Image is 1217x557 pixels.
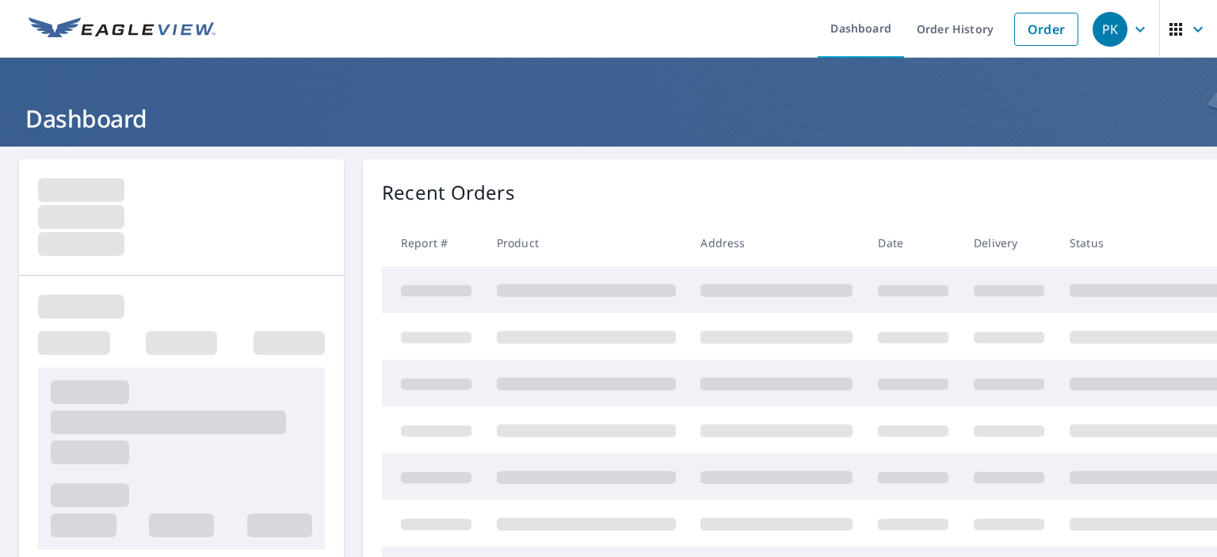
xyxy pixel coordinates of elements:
[484,219,689,266] th: Product
[1093,12,1127,47] div: PK
[382,219,484,266] th: Report #
[865,219,961,266] th: Date
[961,219,1057,266] th: Delivery
[29,17,216,41] img: EV Logo
[1014,13,1078,46] a: Order
[688,219,865,266] th: Address
[19,102,1198,135] h1: Dashboard
[382,178,515,207] p: Recent Orders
